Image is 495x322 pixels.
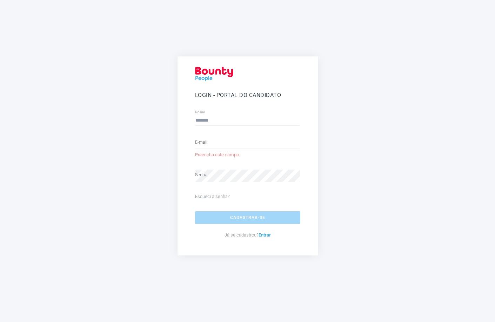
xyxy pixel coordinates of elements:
p: Já se cadastrou? [195,231,300,239]
button: Cadastrar-se [195,211,300,224]
img: Logo_Red.png [195,67,233,83]
a: Entrar [259,232,271,238]
li: Preencha este campo. [195,151,300,159]
h5: Login - Portal do Candidato [195,91,300,100]
a: Esqueci a senha? [195,192,230,201]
